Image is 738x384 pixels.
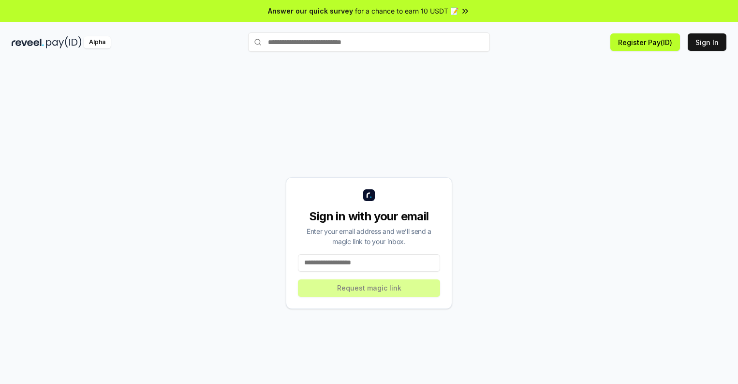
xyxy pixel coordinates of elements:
button: Sign In [688,33,726,51]
div: Enter your email address and we’ll send a magic link to your inbox. [298,226,440,246]
img: pay_id [46,36,82,48]
div: Alpha [84,36,111,48]
img: logo_small [363,189,375,201]
img: reveel_dark [12,36,44,48]
span: for a chance to earn 10 USDT 📝 [355,6,458,16]
div: Sign in with your email [298,209,440,224]
span: Answer our quick survey [268,6,353,16]
button: Register Pay(ID) [610,33,680,51]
